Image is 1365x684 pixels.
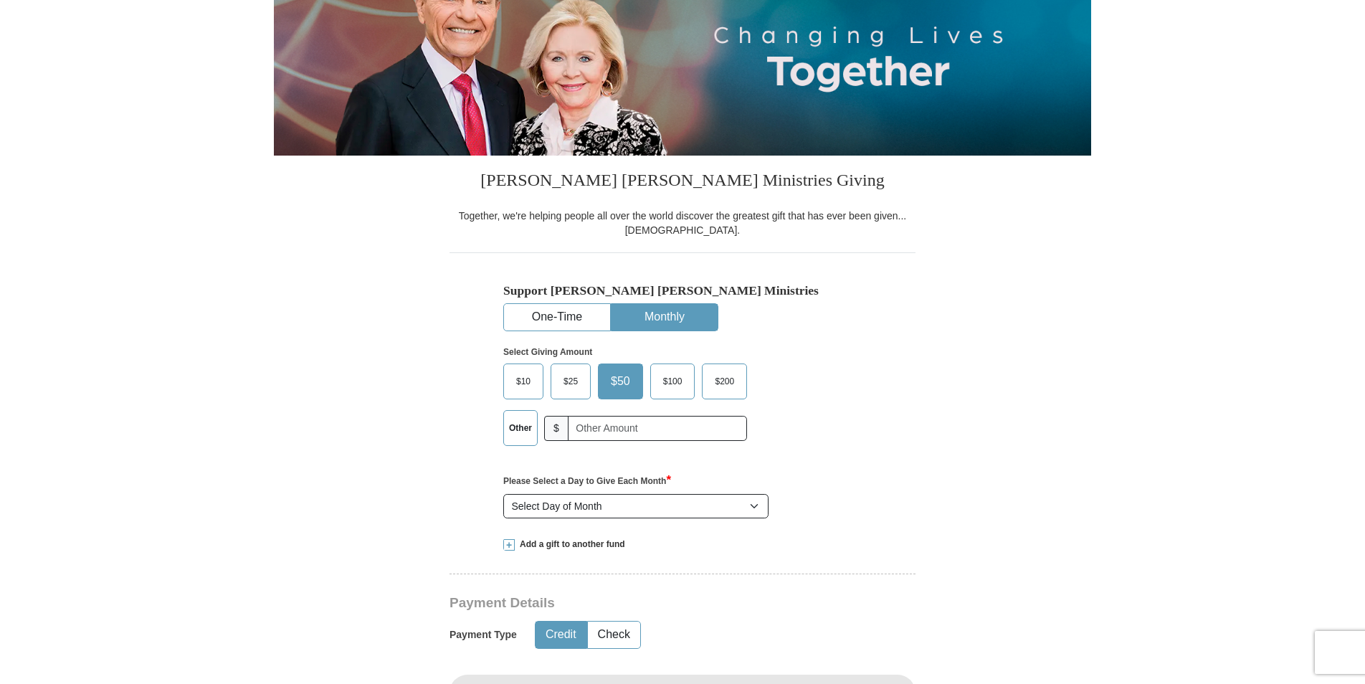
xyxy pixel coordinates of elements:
span: $ [544,416,569,441]
span: $100 [656,371,690,392]
h5: Payment Type [450,629,517,641]
button: Check [588,622,640,648]
h3: [PERSON_NAME] [PERSON_NAME] Ministries Giving [450,156,915,209]
span: $10 [509,371,538,392]
button: Credit [536,622,586,648]
div: Together, we're helping people all over the world discover the greatest gift that has ever been g... [450,209,915,237]
label: Other [504,411,537,445]
strong: Select Giving Amount [503,347,592,357]
strong: Please Select a Day to Give Each Month [503,476,671,486]
button: Monthly [612,304,718,331]
h5: Support [PERSON_NAME] [PERSON_NAME] Ministries [503,283,862,298]
span: $50 [604,371,637,392]
span: Add a gift to another fund [515,538,625,551]
span: $200 [708,371,741,392]
span: $25 [556,371,585,392]
input: Other Amount [568,416,747,441]
h3: Payment Details [450,595,815,612]
button: One-Time [504,304,610,331]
